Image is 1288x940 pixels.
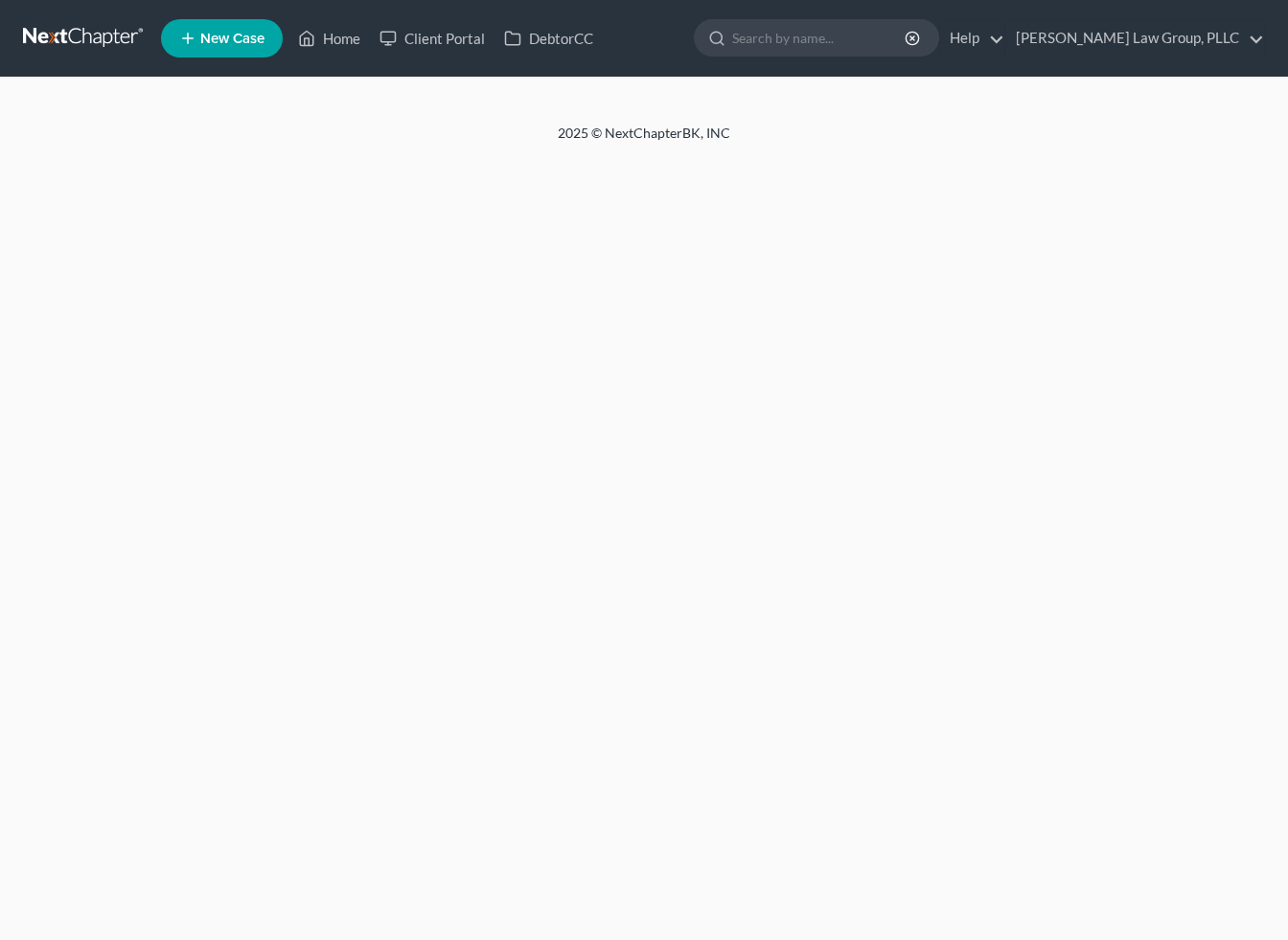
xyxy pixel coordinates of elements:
[200,32,264,46] span: New Case
[732,20,908,56] input: Search by name...
[370,21,494,56] a: Client Portal
[288,21,370,56] a: Home
[1006,21,1264,56] a: [PERSON_NAME] Law Group, PLLC
[940,21,1004,56] a: Help
[494,21,603,56] a: DebtorCC
[98,124,1190,158] div: 2025 © NextChapterBK, INC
